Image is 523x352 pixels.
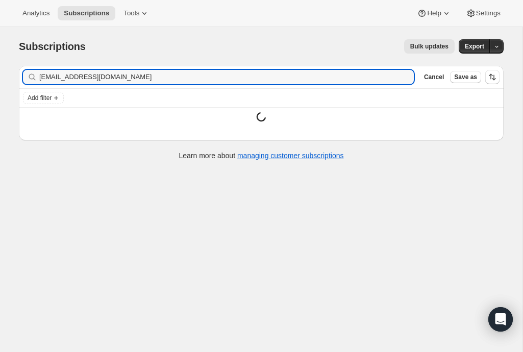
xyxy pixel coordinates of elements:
[460,6,507,20] button: Settings
[424,73,444,81] span: Cancel
[410,42,449,51] span: Bulk updates
[485,70,500,84] button: Sort the results
[427,9,441,17] span: Help
[28,94,52,102] span: Add filter
[58,6,115,20] button: Subscriptions
[16,6,56,20] button: Analytics
[411,6,457,20] button: Help
[23,92,64,104] button: Add filter
[22,9,49,17] span: Analytics
[488,307,513,332] div: Open Intercom Messenger
[19,41,86,52] span: Subscriptions
[459,39,490,54] button: Export
[39,70,414,84] input: Filter subscribers
[476,9,501,17] span: Settings
[237,152,344,160] a: managing customer subscriptions
[450,71,481,83] button: Save as
[465,42,484,51] span: Export
[404,39,455,54] button: Bulk updates
[64,9,109,17] span: Subscriptions
[117,6,156,20] button: Tools
[454,73,477,81] span: Save as
[179,150,344,161] p: Learn more about
[123,9,139,17] span: Tools
[420,71,448,83] button: Cancel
